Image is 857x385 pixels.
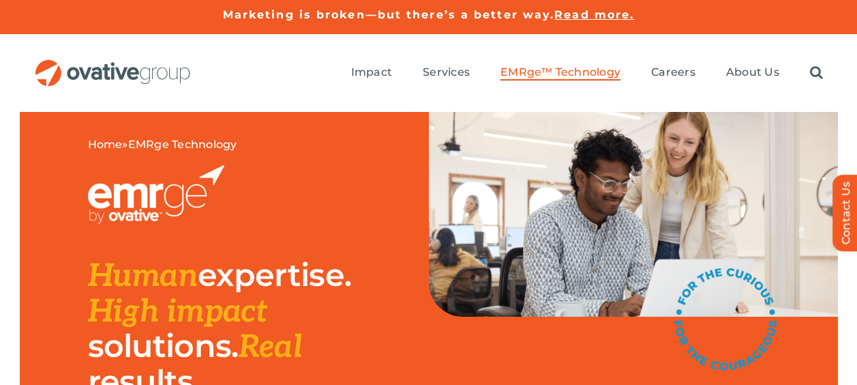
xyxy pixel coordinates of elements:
[500,66,620,81] a: EMRge™ Technology
[223,8,555,21] a: Marketing is broken—but there’s a better way.
[351,66,392,79] span: Impact
[34,58,192,71] a: OG_Full_horizontal_RGB
[651,66,695,81] a: Careers
[423,66,470,79] span: Services
[128,138,237,151] span: EMRge Technology
[88,138,237,152] span: »
[88,165,224,224] img: EMRGE_RGB_wht
[239,328,302,367] span: Real
[810,66,823,81] a: Search
[429,112,838,317] img: EMRge Landing Page Header Image
[726,66,779,79] span: About Us
[651,66,695,79] span: Careers
[423,66,470,81] a: Services
[554,8,634,21] a: Read more.
[88,257,198,296] span: Human
[88,293,267,331] span: High impact
[88,138,123,151] a: Home
[198,255,351,294] span: expertise.
[351,51,823,95] nav: Menu
[88,326,239,365] span: solutions.
[726,66,779,81] a: About Us
[500,66,620,79] span: EMRge™ Technology
[351,66,392,81] a: Impact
